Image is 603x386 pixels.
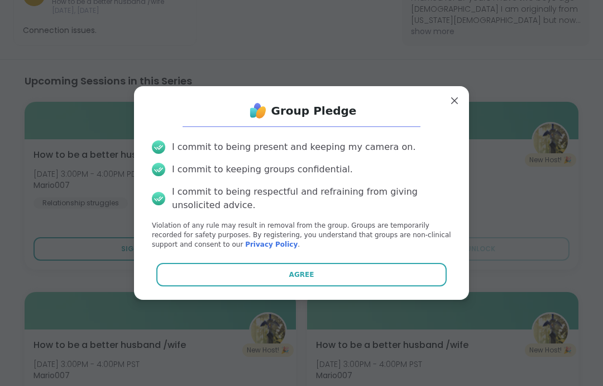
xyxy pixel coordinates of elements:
span: Agree [289,270,314,280]
img: ShareWell Logo [247,100,269,122]
h1: Group Pledge [271,103,357,119]
div: I commit to being respectful and refraining from giving unsolicited advice. [172,185,451,212]
div: I commit to keeping groups confidential. [172,163,353,176]
button: Agree [156,263,447,286]
p: Violation of any rule may result in removal from the group. Groups are temporarily recorded for s... [152,221,451,249]
div: I commit to being present and keeping my camera on. [172,140,415,154]
a: Privacy Policy [245,241,298,248]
